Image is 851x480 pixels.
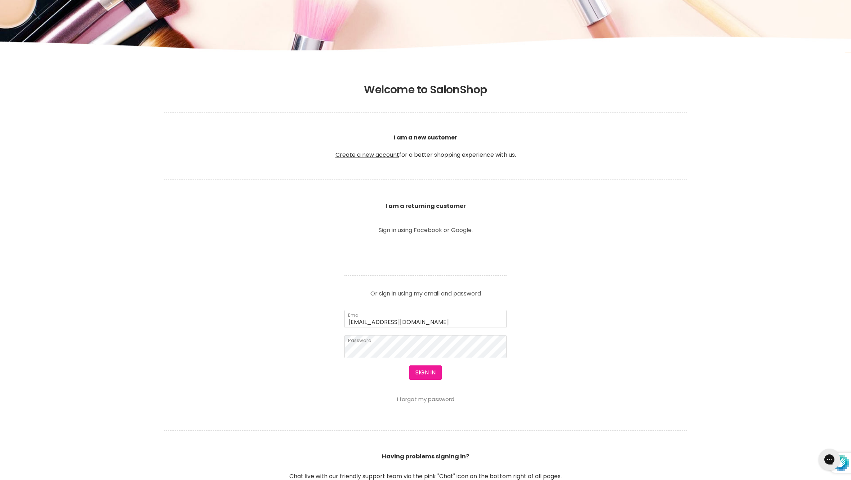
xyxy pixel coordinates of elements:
[397,395,454,403] a: I forgot my password
[344,244,507,264] iframe: Social Login Buttons
[164,83,687,96] h1: Welcome to SalonShop
[344,227,507,233] p: Sign in using Facebook or Google.
[382,452,469,461] b: Having problems signing in?
[409,365,442,380] button: Sign in
[386,202,466,210] b: I am a returning customer
[335,151,399,159] a: Create a new account
[394,133,457,142] b: I am a new customer
[164,116,687,177] p: for a better shopping experience with us.
[815,446,844,473] iframe: Gorgias live chat messenger
[344,285,507,297] p: Or sign in using my email and password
